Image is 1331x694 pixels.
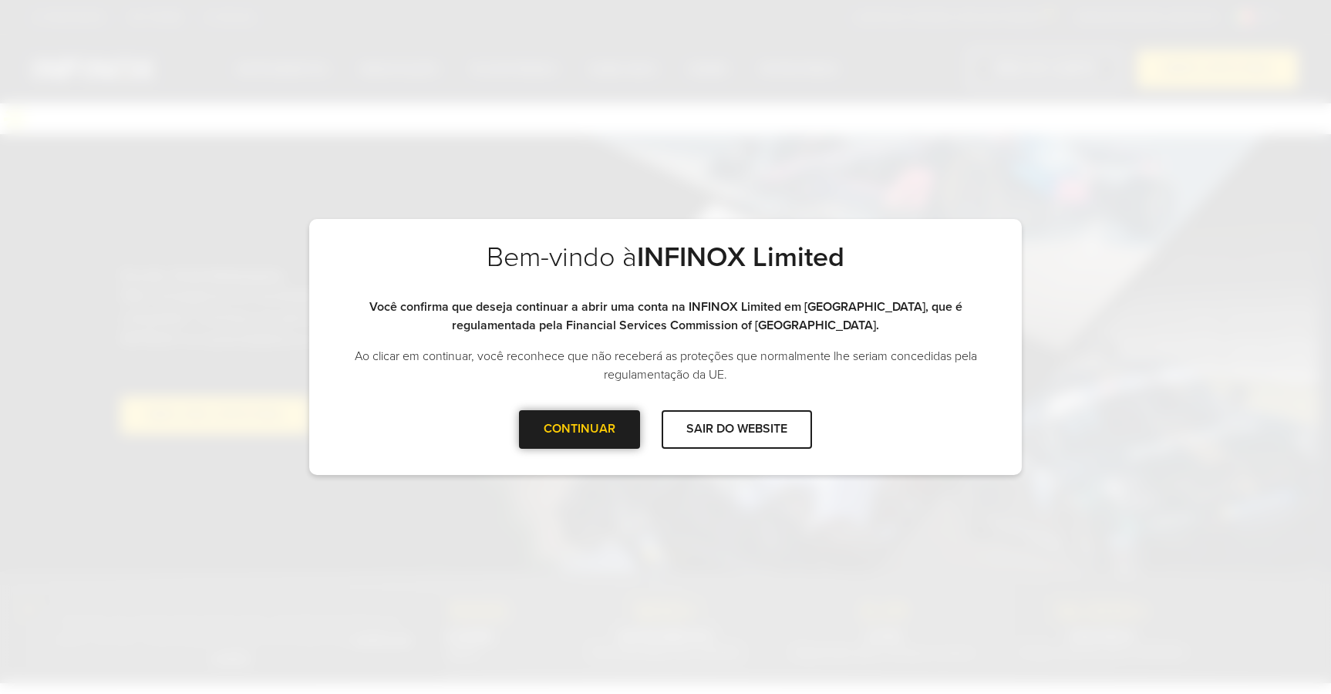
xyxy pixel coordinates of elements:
p: Ao clicar em continuar, você reconhece que não receberá as proteções que normalmente lhe seriam c... [340,347,991,384]
h2: Bem-vindo à [340,241,991,298]
div: CONTINUAR [519,410,640,448]
div: SAIR DO WEBSITE [662,410,812,448]
strong: Você confirma que deseja continuar a abrir uma conta na INFINOX Limited em [GEOGRAPHIC_DATA], que... [369,299,962,333]
strong: INFINOX Limited [637,241,844,274]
